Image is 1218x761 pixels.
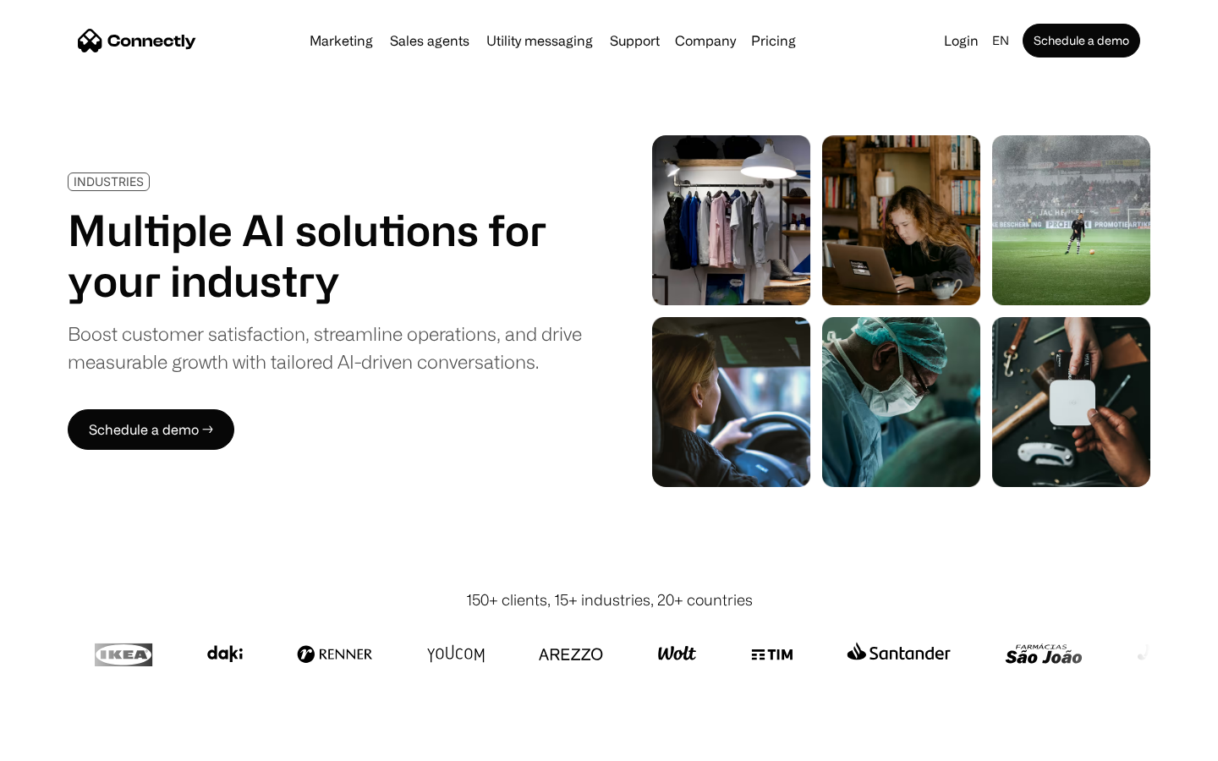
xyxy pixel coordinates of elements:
div: en [992,29,1009,52]
a: Schedule a demo → [68,409,234,450]
a: Pricing [744,34,803,47]
h1: Multiple AI solutions for your industry [68,205,582,306]
a: Sales agents [383,34,476,47]
div: Boost customer satisfaction, streamline operations, and drive measurable growth with tailored AI-... [68,320,582,375]
div: Company [675,29,736,52]
a: Login [937,29,985,52]
div: 150+ clients, 15+ industries, 20+ countries [466,589,753,611]
a: Marketing [303,34,380,47]
aside: Language selected: English [17,730,101,755]
a: Support [603,34,667,47]
div: INDUSTRIES [74,175,144,188]
a: Schedule a demo [1023,24,1140,57]
ul: Language list [34,731,101,755]
a: Utility messaging [480,34,600,47]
